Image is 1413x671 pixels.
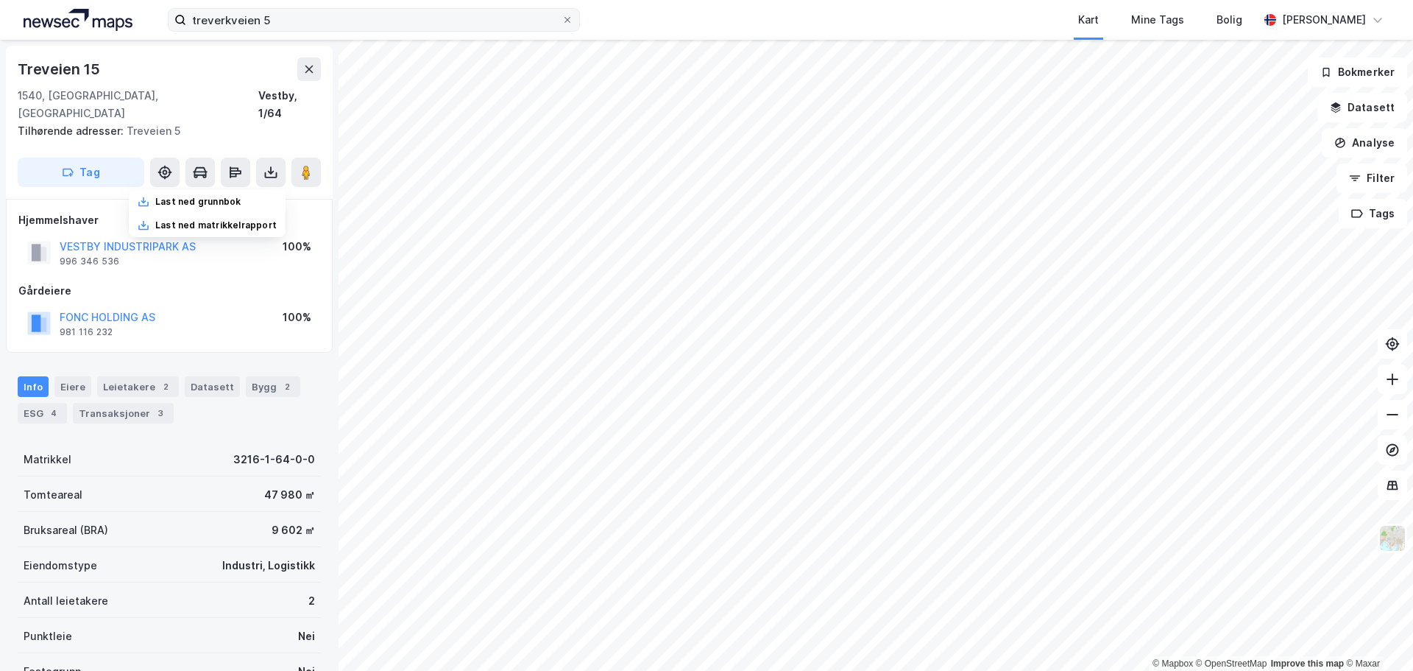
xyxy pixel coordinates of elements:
div: Nei [298,628,315,645]
div: Punktleie [24,628,72,645]
div: 47 980 ㎡ [264,486,315,504]
div: 100% [283,238,311,256]
div: Tomteareal [24,486,82,504]
div: Treveien 5 [18,122,309,140]
div: Kart [1078,11,1099,29]
div: 2 [158,379,173,394]
div: 2 [308,592,315,610]
div: Mine Tags [1131,11,1184,29]
div: 3216-1-64-0-0 [233,451,315,468]
div: 4 [46,406,61,421]
div: Antall leietakere [24,592,108,610]
button: Analyse [1322,128,1407,158]
div: Vestby, 1/64 [258,87,321,122]
img: logo.a4113a55bc3d86da70a041830d287a7e.svg [24,9,132,31]
div: Gårdeiere [18,282,320,300]
button: Tags [1339,199,1407,228]
div: 996 346 536 [60,256,119,267]
button: Datasett [1317,93,1407,122]
div: 9 602 ㎡ [272,521,315,539]
div: 3 [153,406,168,421]
button: Tag [18,158,144,187]
div: Matrikkel [24,451,71,468]
a: Mapbox [1152,658,1193,669]
a: OpenStreetMap [1196,658,1267,669]
div: Eiendomstype [24,557,97,575]
div: Bygg [246,376,300,397]
div: Bolig [1217,11,1242,29]
div: Last ned grunnbok [155,196,241,208]
span: Tilhørende adresser: [18,124,127,137]
div: 100% [283,309,311,326]
div: Last ned matrikkelrapport [155,219,277,231]
div: 1540, [GEOGRAPHIC_DATA], [GEOGRAPHIC_DATA] [18,87,258,122]
img: Z [1378,524,1406,552]
div: Kontrollprogram for chat [1339,600,1413,671]
div: 981 116 232 [60,326,113,338]
button: Filter [1336,164,1407,193]
div: Hjemmelshaver [18,211,320,229]
div: Info [18,376,49,397]
div: Leietakere [97,376,179,397]
div: Transaksjoner [73,403,174,424]
div: Datasett [185,376,240,397]
div: 2 [280,379,294,394]
a: Improve this map [1271,658,1344,669]
div: [PERSON_NAME] [1282,11,1366,29]
input: Søk på adresse, matrikkel, gårdeiere, leietakere eller personer [186,9,562,31]
iframe: Chat Widget [1339,600,1413,671]
button: Bokmerker [1308,57,1407,87]
div: Bruksareal (BRA) [24,521,108,539]
div: ESG [18,403,67,424]
div: Industri, Logistikk [222,557,315,575]
div: Eiere [54,376,91,397]
div: Treveien 15 [18,57,103,81]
